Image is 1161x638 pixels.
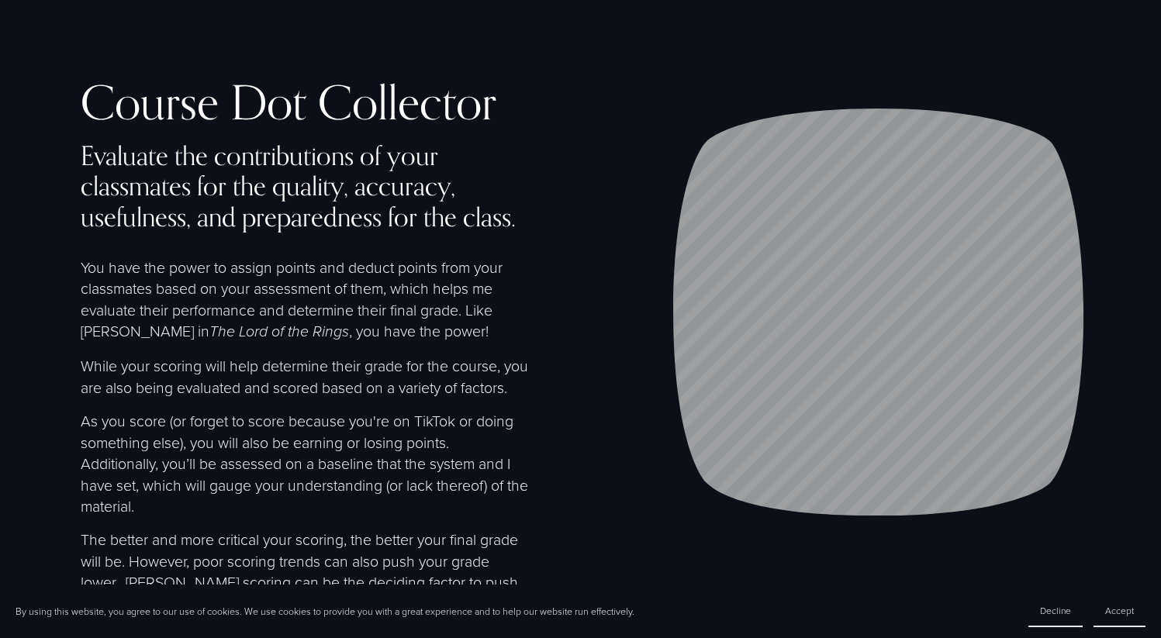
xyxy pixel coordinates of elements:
[209,323,349,341] em: The Lord of the Rings
[81,77,219,128] div: Course
[81,410,530,516] p: As you score (or forget to score because you're on TikTok or doing something else), you will also...
[81,529,530,614] p: The better and more critical your scoring, the better your final grade will be. However, poor sco...
[81,140,530,231] h4: Evaluate the contributions of your classmates for the quality, accuracy, usefulness, and prepared...
[81,257,530,343] p: You have the power to assign points and deduct points from your classmates based on your assessme...
[1028,595,1083,627] button: Decline
[318,77,496,128] div: Collector
[16,605,634,618] p: By using this website, you agree to our use of cookies. We use cookies to provide you with a grea...
[1105,604,1134,617] span: Accept
[1094,595,1145,627] button: Accept
[230,77,306,128] div: Dot
[1040,604,1071,617] span: Decline
[81,355,530,398] p: While your scoring will help determine their grade for the course, you are also being evaluated a...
